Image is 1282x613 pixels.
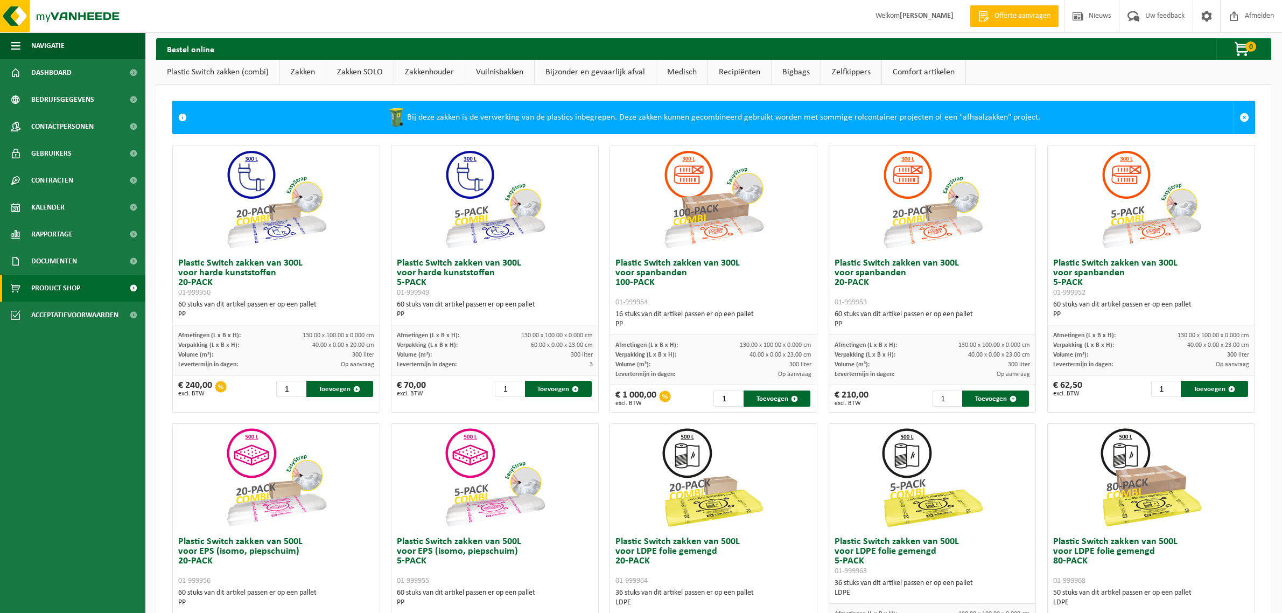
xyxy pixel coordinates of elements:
button: Toevoegen [525,381,592,397]
div: LDPE [835,588,1031,598]
span: 40.00 x 0.00 x 23.00 cm [1187,342,1249,349]
a: Comfort artikelen [882,60,965,85]
span: Levertermijn in dagen: [615,371,675,378]
input: 1 [713,391,742,407]
span: Levertermijn in dagen: [178,361,238,368]
img: 01-999956 [222,424,330,532]
a: Zelfkippers [821,60,881,85]
span: 300 liter [571,352,593,358]
div: 60 stuks van dit artikel passen er op een pallet [835,310,1031,329]
span: excl. BTW [178,391,212,397]
a: Medisch [656,60,707,85]
span: Levertermijn in dagen: [397,361,457,368]
div: 60 stuks van dit artikel passen er op een pallet [397,588,593,608]
span: Contactpersonen [31,113,94,140]
img: 01-999955 [441,424,549,532]
img: 01-999950 [222,145,330,253]
span: 01-999952 [1053,289,1085,297]
div: € 70,00 [397,381,426,397]
a: Vuilnisbakken [465,60,534,85]
h3: Plastic Switch zakken van 500L voor EPS (isomo, piepschuim) 20-PACK [178,537,374,586]
span: Volume (m³): [615,361,650,368]
span: 60.00 x 0.00 x 23.00 cm [531,342,593,349]
button: Toevoegen [744,391,810,407]
div: 36 stuks van dit artikel passen er op een pallet [615,588,811,608]
div: € 210,00 [835,391,868,407]
span: 130.00 x 100.00 x 0.000 cm [1178,332,1249,339]
span: 01-999950 [178,289,211,297]
span: Rapportage [31,221,73,248]
span: Verpakking (L x B x H): [397,342,458,349]
span: Bedrijfsgegevens [31,86,94,113]
span: 40.00 x 0.00 x 23.00 cm [968,352,1030,358]
span: 300 liter [352,352,374,358]
span: Op aanvraag [778,371,811,378]
span: 01-999954 [615,298,648,307]
span: Kalender [31,194,65,221]
strong: [PERSON_NAME] [900,12,954,20]
span: Volume (m³): [1053,352,1088,358]
div: € 62,50 [1053,381,1082,397]
a: Offerte aanvragen [970,5,1059,27]
a: Bigbags [772,60,821,85]
button: Toevoegen [962,391,1029,407]
span: Levertermijn in dagen: [1053,361,1113,368]
div: PP [615,319,811,329]
span: Afmetingen (L x B x H): [615,342,678,349]
a: Sluit melding [1234,101,1255,134]
span: Afmetingen (L x B x H): [397,332,459,339]
button: 0 [1216,38,1270,60]
div: 16 stuks van dit artikel passen er op een pallet [615,310,811,329]
span: 130.00 x 100.00 x 0.000 cm [303,332,374,339]
span: 130.00 x 100.00 x 0.000 cm [958,342,1030,349]
span: Product Shop [31,275,80,302]
span: 3 [590,361,593,368]
h3: Plastic Switch zakken van 300L voor harde kunststoffen 5-PACK [397,259,593,297]
span: 01-999956 [178,577,211,585]
span: excl. BTW [835,400,868,407]
span: 01-999955 [397,577,429,585]
h2: Bestel online [156,38,225,59]
input: 1 [495,381,524,397]
span: Contracten [31,167,73,194]
span: Afmetingen (L x B x H): [835,342,897,349]
span: Op aanvraag [1216,361,1249,368]
div: PP [178,310,374,319]
span: Verpakking (L x B x H): [615,352,676,358]
h3: Plastic Switch zakken van 500L voor LDPE folie gemengd 20-PACK [615,537,811,586]
span: 40.00 x 0.00 x 20.00 cm [312,342,374,349]
span: Op aanvraag [341,361,374,368]
span: 01-999949 [397,289,429,297]
span: excl. BTW [1053,391,1082,397]
div: 50 stuks van dit artikel passen er op een pallet [1053,588,1249,608]
img: 01-999949 [441,145,549,253]
input: 1 [276,381,305,397]
span: 01-999953 [835,298,867,307]
span: 300 liter [1227,352,1249,358]
a: Zakken [280,60,326,85]
a: Bijzonder en gevaarlijk afval [535,60,656,85]
h3: Plastic Switch zakken van 500L voor LDPE folie gemengd 80-PACK [1053,537,1249,586]
span: Navigatie [31,32,65,59]
h3: Plastic Switch zakken van 500L voor EPS (isomo, piepschuim) 5-PACK [397,537,593,586]
div: € 240,00 [178,381,212,397]
span: 0 [1245,41,1256,52]
img: 01-999952 [1097,145,1205,253]
span: Dashboard [31,59,72,86]
div: PP [178,598,374,608]
h3: Plastic Switch zakken van 500L voor LDPE folie gemengd 5-PACK [835,537,1031,576]
span: Levertermijn in dagen: [835,371,894,378]
span: Op aanvraag [997,371,1030,378]
span: Afmetingen (L x B x H): [1053,332,1116,339]
img: 01-999963 [879,424,986,532]
span: 300 liter [789,361,811,368]
div: 36 stuks van dit artikel passen er op een pallet [835,579,1031,598]
span: Acceptatievoorwaarden [31,302,118,329]
div: € 1 000,00 [615,391,656,407]
span: excl. BTW [397,391,426,397]
img: WB-0240-HPE-GN-50.png [386,107,407,128]
div: 60 stuks van dit artikel passen er op een pallet [178,300,374,319]
h3: Plastic Switch zakken van 300L voor harde kunststoffen 20-PACK [178,259,374,297]
span: 01-999968 [1053,577,1085,585]
a: Zakkenhouder [394,60,465,85]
